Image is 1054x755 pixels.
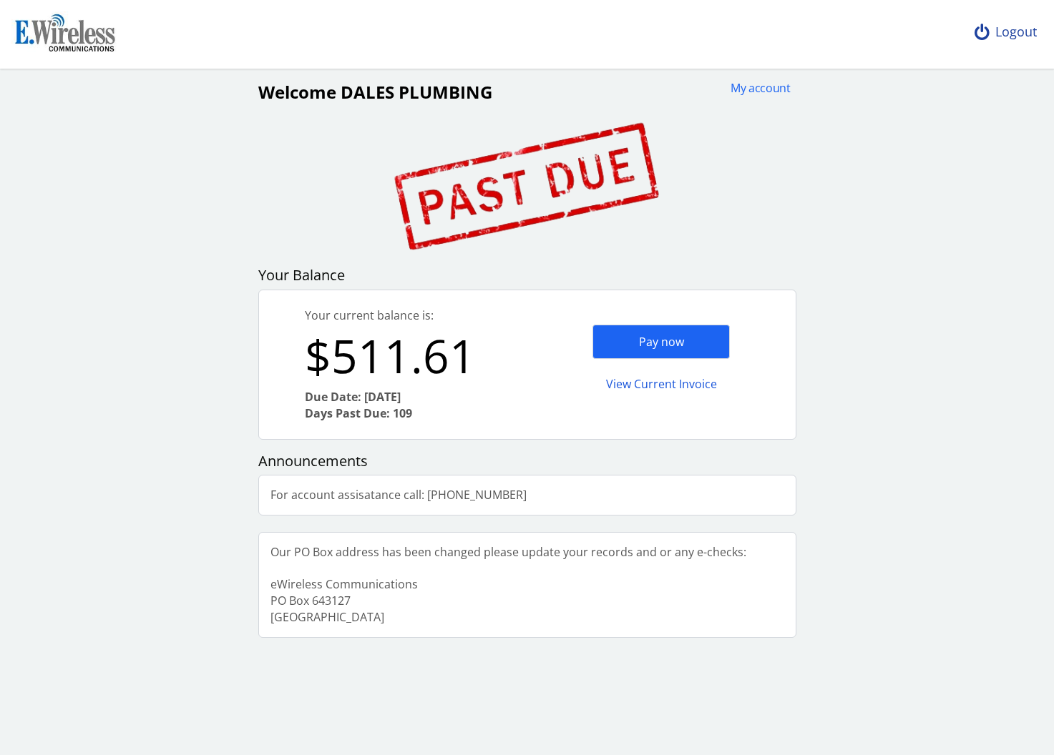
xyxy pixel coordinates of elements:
[341,80,492,104] span: DALES PLUMBING
[305,389,527,422] div: Due Date: [DATE] Days Past Due: 109
[259,533,758,637] div: Our PO Box address has been changed please update your records and or any e-checks: eWireless Com...
[305,307,527,324] div: Your current balance is:
[258,265,345,285] span: Your Balance
[259,475,538,515] div: For account assisatance call: [PHONE_NUMBER]
[258,451,368,470] span: Announcements
[258,80,336,104] span: Welcome
[592,325,730,360] div: Pay now
[592,367,730,401] div: View Current Invoice
[722,80,791,97] div: My account
[305,323,527,388] div: $511.61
